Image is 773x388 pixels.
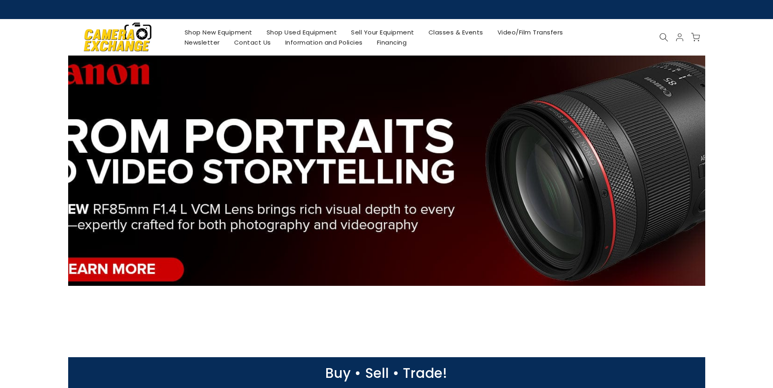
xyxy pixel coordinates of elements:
a: Sell Your Equipment [344,27,422,37]
a: Contact Us [227,37,278,47]
a: Shop New Equipment [177,27,259,37]
a: Video/Film Transfers [490,27,570,37]
p: Buy • Sell • Trade! [64,369,709,377]
a: Classes & Events [421,27,490,37]
a: Financing [370,37,414,47]
a: Newsletter [177,37,227,47]
a: Shop Used Equipment [259,27,344,37]
a: Information and Policies [278,37,370,47]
